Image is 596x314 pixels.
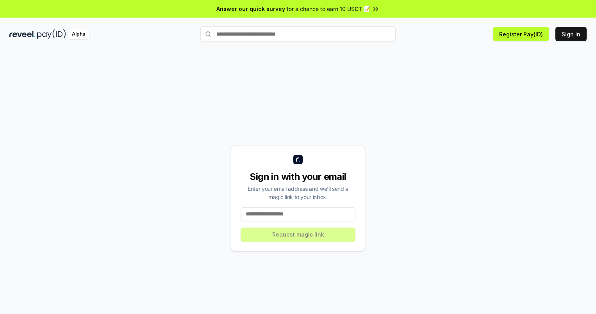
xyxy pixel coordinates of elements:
img: pay_id [37,29,66,39]
span: Answer our quick survey [216,5,285,13]
button: Sign In [555,27,587,41]
div: Enter your email address and we’ll send a magic link to your inbox. [241,185,355,201]
button: Register Pay(ID) [493,27,549,41]
span: for a chance to earn 10 USDT 📝 [287,5,370,13]
img: logo_small [293,155,303,164]
div: Sign in with your email [241,170,355,183]
div: Alpha [68,29,89,39]
img: reveel_dark [9,29,36,39]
